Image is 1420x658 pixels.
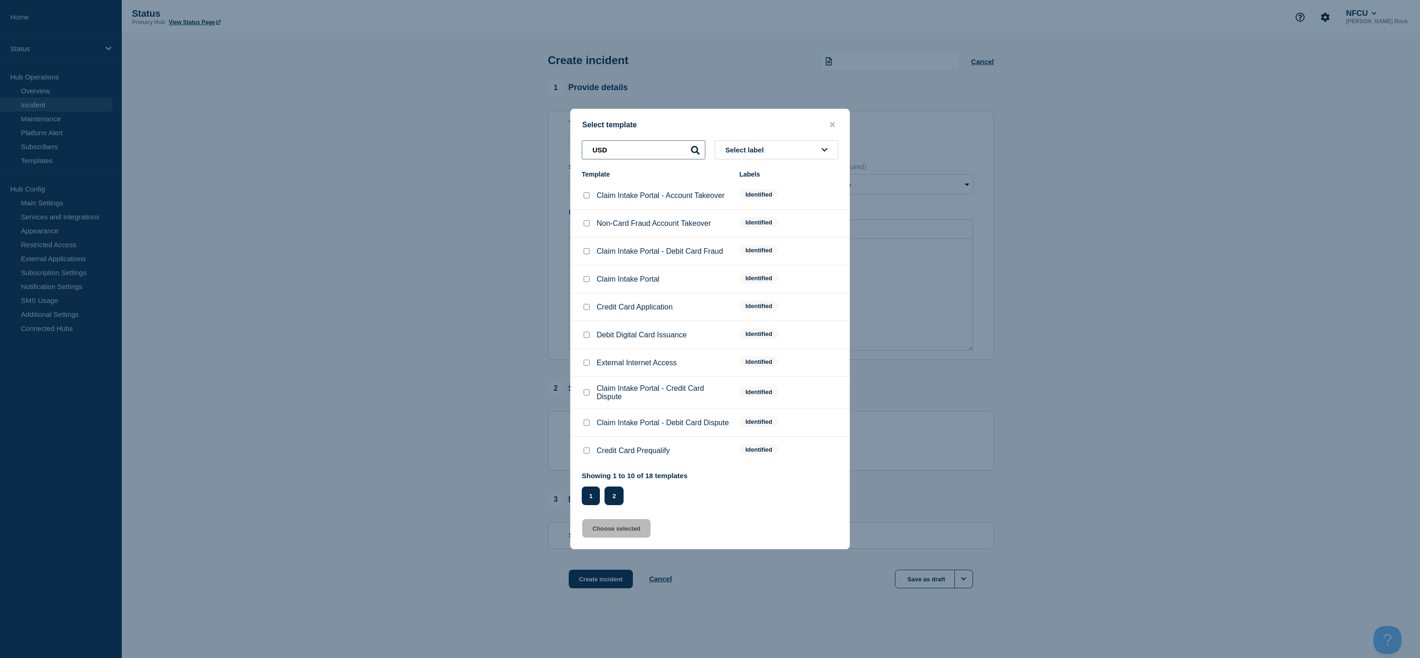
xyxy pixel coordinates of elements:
[582,487,600,505] button: 1
[582,472,688,480] p: Showing 1 to 10 of 18 templates
[584,389,590,395] input: Claim Intake Portal - Credit Card Dispute checkbox
[739,189,778,200] span: Identified
[584,276,590,282] input: Claim Intake Portal checkbox
[584,220,590,226] input: Non-Card Fraud Account Takeover checkbox
[584,420,590,426] input: Claim Intake Portal - Debit Card Dispute checkbox
[597,219,711,228] p: Non-Card Fraud Account Takeover
[739,273,778,283] span: Identified
[584,360,590,366] input: External Internet Access checkbox
[597,191,724,200] p: Claim Intake Portal - Account Takeover
[739,356,778,367] span: Identified
[739,301,778,311] span: Identified
[582,171,730,178] div: Template
[584,304,590,310] input: Credit Card Application checkbox
[597,384,730,401] p: Claim Intake Portal - Credit Card Dispute
[597,331,687,339] p: Debit Digital Card Issuance
[597,275,659,283] p: Claim Intake Portal
[582,519,651,538] button: Choose selected
[739,416,778,427] span: Identified
[739,444,778,455] span: Identified
[739,245,778,256] span: Identified
[605,487,624,505] button: 2
[739,387,778,397] span: Identified
[584,447,590,454] input: Credit Card Prequalify checkbox
[584,248,590,254] input: Claim Intake Portal - Debit Card Fraud checkbox
[739,329,778,339] span: Identified
[597,419,729,427] p: Claim Intake Portal - Debit Card Dispute
[584,332,590,338] input: Debit Digital Card Issuance checkbox
[597,359,677,367] p: External Internet Access
[827,120,838,129] button: close button
[571,120,849,129] div: Select template
[739,217,778,228] span: Identified
[597,303,673,311] p: Credit Card Application
[725,146,768,154] span: Select label
[597,247,723,256] p: Claim Intake Portal - Debit Card Fraud
[739,171,838,178] div: Labels
[582,140,705,159] input: Search templates & labels
[597,447,670,455] p: Credit Card Prequalify
[584,192,590,198] input: Claim Intake Portal - Account Takeover checkbox
[715,140,838,159] button: Select label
